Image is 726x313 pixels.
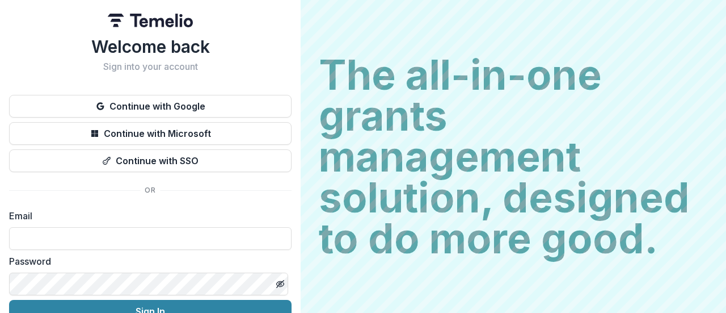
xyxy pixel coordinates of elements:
label: Password [9,254,285,268]
button: Continue with SSO [9,149,292,172]
h2: Sign into your account [9,61,292,72]
label: Email [9,209,285,223]
button: Continue with Google [9,95,292,118]
button: Toggle password visibility [271,275,289,293]
h1: Welcome back [9,36,292,57]
button: Continue with Microsoft [9,122,292,145]
img: Temelio [108,14,193,27]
